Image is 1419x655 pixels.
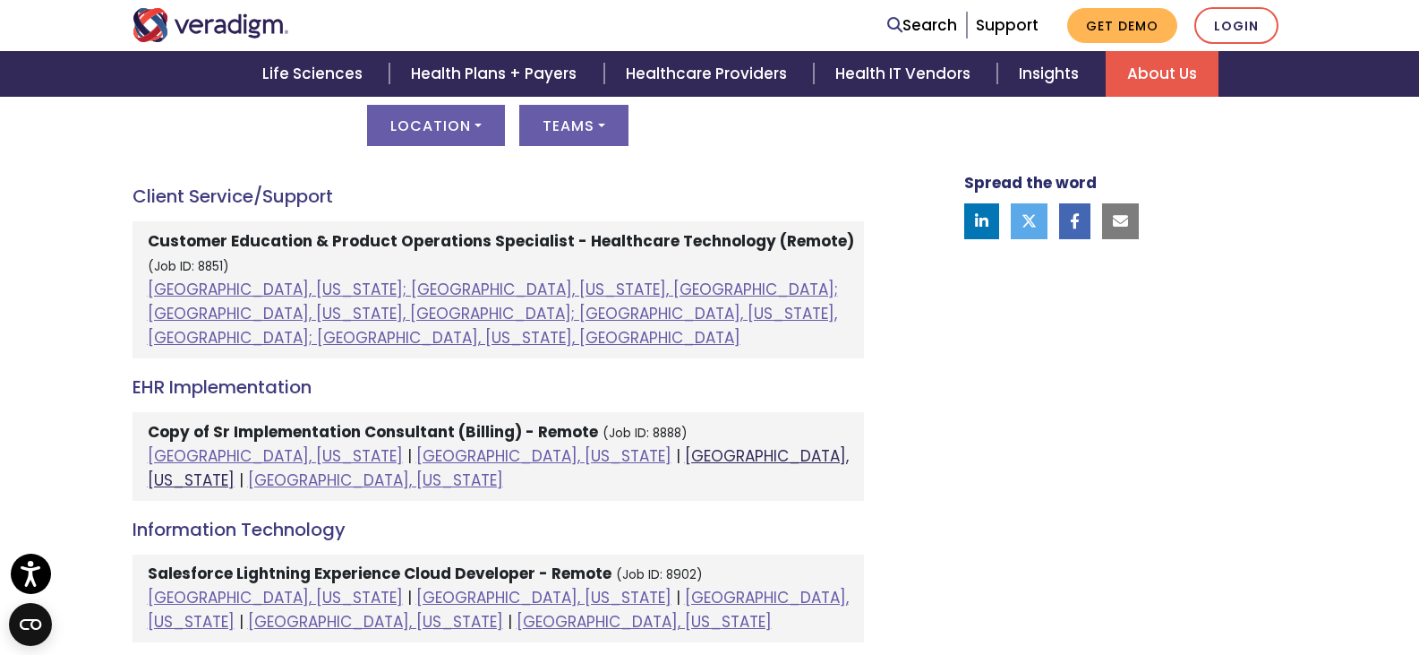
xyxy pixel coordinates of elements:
a: [GEOGRAPHIC_DATA], [US_STATE] [148,445,849,491]
a: [GEOGRAPHIC_DATA], [US_STATE] [248,611,503,633]
strong: Salesforce Lightning Experience Cloud Developer - Remote [148,563,611,584]
a: [GEOGRAPHIC_DATA], [US_STATE] [148,445,403,467]
small: (Job ID: 8888) [603,425,688,442]
span: | [239,611,244,633]
small: (Job ID: 8851) [148,258,229,275]
a: Get Demo [1067,8,1177,43]
a: About Us [1106,51,1218,97]
span: | [239,470,244,491]
button: Open CMP widget [9,603,52,646]
strong: Customer Education & Product Operations Specialist - Healthcare Technology (Remote) [148,230,854,252]
strong: Spread the word [964,172,1097,194]
a: Support [976,14,1039,36]
a: Health IT Vendors [814,51,997,97]
a: [GEOGRAPHIC_DATA], [US_STATE] [248,470,503,491]
h4: Client Service/Support [132,185,864,207]
h4: EHR Implementation [132,376,864,398]
a: [GEOGRAPHIC_DATA], [US_STATE] [517,611,772,633]
span: | [407,445,412,467]
small: (Job ID: 8902) [616,566,703,583]
span: | [676,587,680,608]
a: Login [1194,7,1278,44]
span: | [676,445,680,467]
h4: Information Technology [132,519,864,540]
button: Location [367,105,505,146]
a: [GEOGRAPHIC_DATA], [US_STATE] [416,445,671,467]
strong: Copy of Sr Implementation Consultant (Billing) - Remote [148,421,598,443]
a: [GEOGRAPHIC_DATA], [US_STATE] [416,587,671,608]
a: [GEOGRAPHIC_DATA], [US_STATE] [148,587,403,608]
a: Healthcare Providers [604,51,814,97]
button: Teams [519,105,628,146]
a: Insights [997,51,1106,97]
img: Veradigm logo [132,8,289,42]
a: Life Sciences [241,51,389,97]
span: | [508,611,512,633]
a: Search [887,13,957,38]
a: [GEOGRAPHIC_DATA], [US_STATE]; [GEOGRAPHIC_DATA], [US_STATE], [GEOGRAPHIC_DATA]; [GEOGRAPHIC_DATA... [148,279,838,349]
span: | [407,587,412,608]
a: Health Plans + Payers [389,51,603,97]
